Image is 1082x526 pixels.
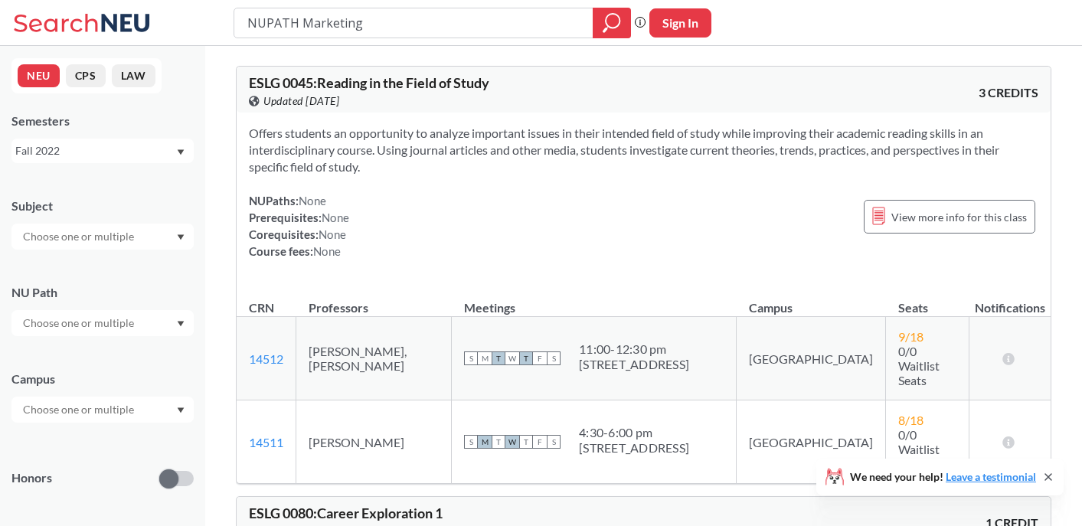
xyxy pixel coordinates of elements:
span: F [533,435,547,449]
svg: Dropdown arrow [177,234,185,240]
a: 14512 [249,351,283,366]
svg: Dropdown arrow [177,321,185,327]
td: [PERSON_NAME], [PERSON_NAME] [296,317,452,400]
span: None [319,227,346,241]
span: Updated [DATE] [263,93,339,109]
span: T [492,351,505,365]
div: [STREET_ADDRESS] [579,357,689,372]
span: 0/0 Waitlist Seats [898,344,940,387]
input: Choose one or multiple [15,400,144,419]
div: Subject [11,198,194,214]
span: W [505,435,519,449]
div: magnifying glass [593,8,631,38]
button: Sign In [649,8,711,38]
span: W [505,351,519,365]
span: T [519,351,533,365]
div: [STREET_ADDRESS] [579,440,689,456]
span: ESLG 0080 : Career Exploration 1 [249,505,443,521]
div: Dropdown arrow [11,224,194,250]
svg: magnifying glass [603,12,621,34]
div: NUPaths: Prerequisites: Corequisites: Course fees: [249,192,349,260]
div: Dropdown arrow [11,397,194,423]
span: View more info for this class [891,207,1027,227]
p: Honors [11,469,52,487]
button: CPS [66,64,106,87]
span: S [547,351,561,365]
td: [PERSON_NAME] [296,400,452,484]
input: Class, professor, course number, "phrase" [246,10,582,36]
span: None [322,211,349,224]
td: [GEOGRAPHIC_DATA] [737,400,886,484]
a: 14511 [249,435,283,449]
div: Campus [11,371,194,387]
span: M [478,351,492,365]
span: ESLG 0045 : Reading in the Field of Study [249,74,489,91]
span: F [533,351,547,365]
span: T [492,435,505,449]
div: Semesters [11,113,194,129]
th: Professors [296,284,452,317]
span: Offers students an opportunity to analyze important issues in their intended field of study while... [249,126,999,174]
span: We need your help! [850,472,1036,482]
div: 11:00 - 12:30 pm [579,341,689,357]
span: S [464,435,478,449]
span: 9 / 18 [898,329,923,344]
button: NEU [18,64,60,87]
span: 0/0 Waitlist Seats [898,427,940,471]
span: None [299,194,326,207]
th: Meetings [452,284,737,317]
input: Choose one or multiple [15,227,144,246]
div: 4:30 - 6:00 pm [579,425,689,440]
div: Fall 2022 [15,142,175,159]
span: S [547,435,561,449]
div: Fall 2022Dropdown arrow [11,139,194,163]
span: 8 / 18 [898,413,923,427]
th: Notifications [969,284,1051,317]
span: T [519,435,533,449]
a: Leave a testimonial [946,470,1036,483]
div: NU Path [11,284,194,301]
th: Campus [737,284,886,317]
span: M [478,435,492,449]
div: Dropdown arrow [11,310,194,336]
svg: Dropdown arrow [177,407,185,413]
span: None [313,244,341,258]
button: LAW [112,64,155,87]
th: Seats [886,284,969,317]
span: 3 CREDITS [979,84,1038,101]
input: Choose one or multiple [15,314,144,332]
span: S [464,351,478,365]
td: [GEOGRAPHIC_DATA] [737,317,886,400]
svg: Dropdown arrow [177,149,185,155]
div: CRN [249,299,274,316]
